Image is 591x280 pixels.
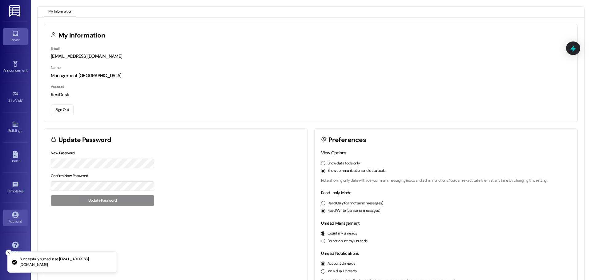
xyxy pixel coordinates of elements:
[328,201,383,206] label: Read Only (cannot send messages)
[328,261,355,266] label: Account Unreads
[328,239,368,244] label: Do not count my unreads
[328,208,380,214] label: Read/Write (can send messages)
[51,151,75,156] label: New Password
[328,269,357,274] label: Individual Unreads
[321,190,352,195] label: Read-only Mode
[51,92,571,98] div: ResiDesk
[328,168,385,174] label: Show communication and data tools
[20,257,112,267] p: Successfully signed in as [EMAIL_ADDRESS][DOMAIN_NAME]
[3,89,28,105] a: Site Visit •
[321,178,571,183] p: Note: showing only data will hide your main messaging inbox and admin functions. You can re-activ...
[6,250,12,256] button: Close toast
[3,119,28,136] a: Buildings
[51,105,74,115] button: Sign Out
[51,73,571,79] div: Management [GEOGRAPHIC_DATA]
[3,149,28,166] a: Leads
[328,231,357,236] label: Count my unreads
[27,67,28,72] span: •
[321,220,360,226] label: Unread Management
[9,5,22,17] img: ResiDesk Logo
[328,137,366,143] h3: Preferences
[3,28,28,45] a: Inbox
[24,188,25,192] span: •
[51,173,88,178] label: Confirm New Password
[51,46,59,51] label: Email
[3,179,28,196] a: Templates •
[44,7,76,17] button: My Information
[3,210,28,226] a: Account
[321,250,359,256] label: Unread Notifications
[51,84,64,89] label: Account
[22,97,23,102] span: •
[3,240,28,256] a: Support
[321,150,346,156] label: View Options
[51,53,571,60] div: [EMAIL_ADDRESS][DOMAIN_NAME]
[328,161,360,166] label: Show data tools only
[58,137,111,143] h3: Update Password
[58,32,105,39] h3: My Information
[51,65,61,70] label: Name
